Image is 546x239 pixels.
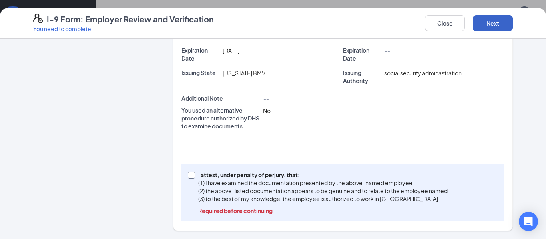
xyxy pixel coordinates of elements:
[181,94,260,102] p: Additional Note
[384,69,462,77] span: social security adminastration
[519,212,538,231] div: Open Intercom Messenger
[263,95,269,102] span: --
[47,14,214,25] h4: I-9 Form: Employer Review and Verification
[198,195,448,203] p: (3) to the best of my knowledge, the employee is authorized to work in [GEOGRAPHIC_DATA].
[181,106,260,130] p: You used an alternative procedure authorized by DHS to examine documents
[198,187,448,195] p: (2) the above-listed documentation appears to be genuine and to relate to the employee named
[263,107,271,114] span: No
[343,69,381,85] p: Issuing Authority
[198,171,448,179] p: I attest, under penalty of perjury, that:
[198,179,448,187] p: (1) I have examined the documentation presented by the above-named employee
[181,46,219,62] p: Expiration Date
[343,46,381,62] p: Expiration Date
[425,15,465,31] button: Close
[33,14,43,23] svg: FormI9EVerifyIcon
[473,15,513,31] button: Next
[198,207,448,215] p: Required before continuing
[181,69,219,77] p: Issuing State
[384,47,390,54] span: --
[223,69,265,77] span: [US_STATE] BMV
[223,47,239,54] span: [DATE]
[33,25,214,33] p: You need to complete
